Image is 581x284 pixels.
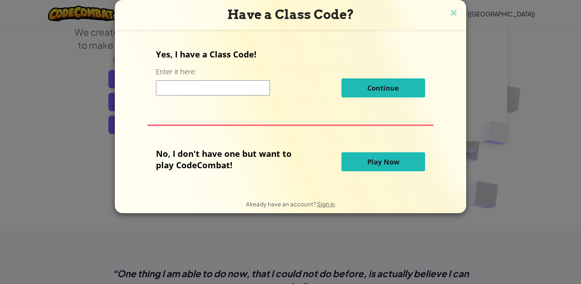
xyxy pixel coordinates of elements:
a: Sign in [317,200,335,207]
p: Yes, I have a Class Code! [156,48,425,60]
span: Have a Class Code? [227,7,354,22]
button: Continue [341,78,425,97]
button: Play Now [341,152,425,171]
label: Enter it here: [156,67,196,77]
img: close icon [449,8,459,19]
p: No, I don't have one but want to play CodeCombat! [156,148,303,171]
span: Continue [367,83,399,93]
span: Already have an account? [246,200,317,207]
span: Play Now [367,157,399,166]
